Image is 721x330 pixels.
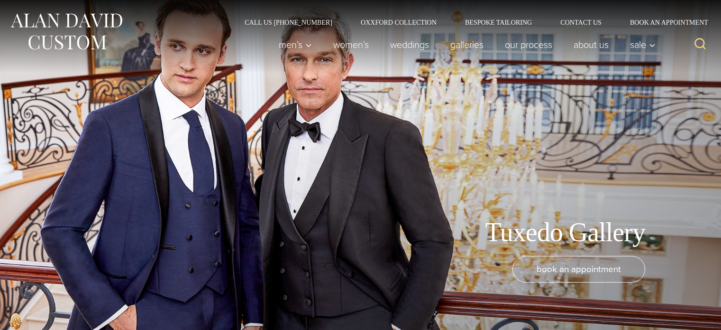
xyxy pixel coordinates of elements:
[279,40,312,49] span: Men’s
[451,19,546,26] a: Bespoke Tailoring
[440,35,494,54] a: Galleries
[563,35,620,54] a: About Us
[630,40,656,49] span: Sale
[546,19,616,26] a: Contact Us
[616,19,712,26] a: Book an Appointment
[485,217,645,248] h1: Tuxedo Gallery
[268,35,661,54] nav: Primary Navigation
[380,35,440,54] a: weddings
[230,19,712,26] nav: Secondary Navigation
[9,10,123,53] img: Alan David Custom
[230,19,347,26] a: Call Us [PHONE_NUMBER]
[323,35,380,54] a: Women’s
[689,33,712,56] button: View Search Form
[537,262,621,276] span: book an appointment
[347,19,451,26] a: Oxxford Collection
[494,35,563,54] a: Our Process
[512,256,645,283] a: book an appointment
